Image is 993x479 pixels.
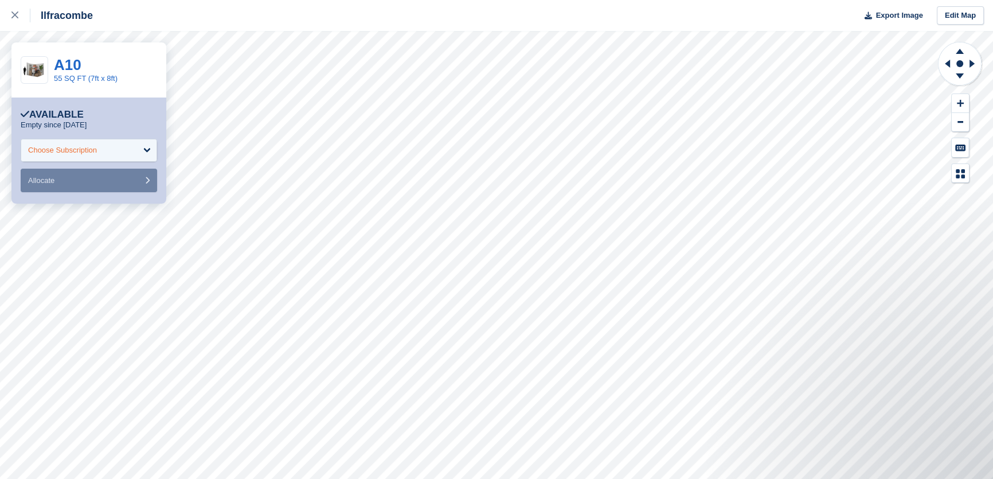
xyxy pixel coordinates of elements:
[21,60,48,80] img: 64-sqft-unit.jpg
[54,74,118,83] a: 55 SQ FT (7ft x 8ft)
[21,169,157,192] button: Allocate
[28,176,54,185] span: Allocate
[30,9,93,22] div: Ilfracombe
[952,94,969,113] button: Zoom In
[952,164,969,183] button: Map Legend
[21,109,84,120] div: Available
[858,6,923,25] button: Export Image
[21,120,87,130] p: Empty since [DATE]
[937,6,984,25] a: Edit Map
[54,56,81,73] a: A10
[952,113,969,132] button: Zoom Out
[28,145,97,156] div: Choose Subscription
[875,10,922,21] span: Export Image
[952,138,969,157] button: Keyboard Shortcuts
